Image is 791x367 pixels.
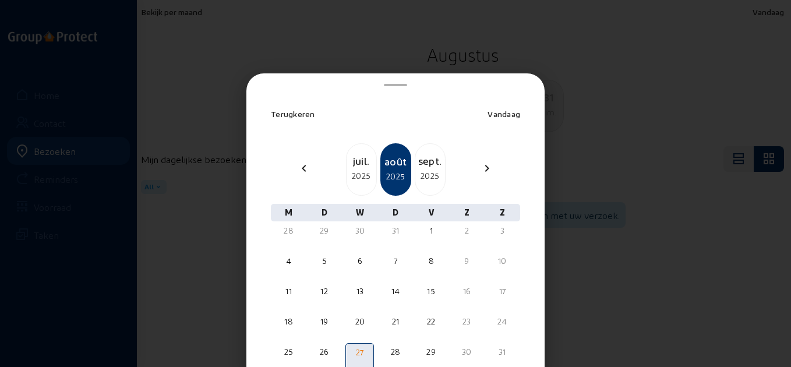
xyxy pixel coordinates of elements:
[480,161,494,175] mat-icon: chevron_right
[347,347,372,358] div: 27
[489,225,515,237] div: 3
[297,161,311,175] mat-icon: chevron_left
[489,346,515,358] div: 31
[454,255,480,267] div: 9
[377,204,413,221] div: D
[489,285,515,297] div: 17
[276,225,302,237] div: 28
[382,316,408,327] div: 21
[347,255,373,267] div: 6
[418,225,444,237] div: 1
[276,346,302,358] div: 25
[454,316,480,327] div: 23
[418,346,444,358] div: 29
[449,204,485,221] div: Z
[382,346,408,358] div: 28
[489,316,515,327] div: 24
[306,204,342,221] div: D
[347,285,373,297] div: 13
[382,170,410,183] div: 2025
[276,255,302,267] div: 4
[382,285,408,297] div: 14
[454,346,480,358] div: 30
[311,255,337,267] div: 5
[489,255,515,267] div: 10
[311,316,337,327] div: 19
[382,255,408,267] div: 7
[276,285,302,297] div: 11
[415,169,445,183] div: 2025
[347,153,376,169] div: juil.
[311,285,337,297] div: 12
[347,316,373,327] div: 20
[347,169,376,183] div: 2025
[415,153,445,169] div: sept.
[271,109,315,119] span: Terugkeren
[485,204,520,221] div: Z
[414,204,449,221] div: V
[271,204,306,221] div: M
[276,316,302,327] div: 18
[382,153,410,170] div: août
[454,225,480,237] div: 2
[311,225,337,237] div: 29
[454,285,480,297] div: 16
[311,346,337,358] div: 26
[418,285,444,297] div: 15
[418,316,444,327] div: 22
[347,225,373,237] div: 30
[418,255,444,267] div: 8
[488,109,520,119] span: Vandaag
[382,225,408,237] div: 31
[342,204,377,221] div: W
